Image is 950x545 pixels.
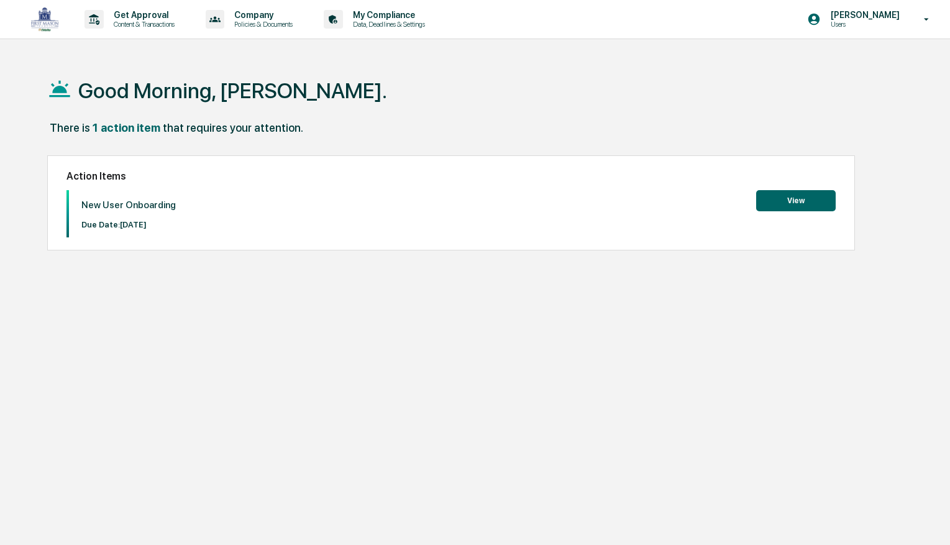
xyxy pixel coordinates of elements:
[50,121,90,134] div: There is
[78,78,387,103] h1: Good Morning, [PERSON_NAME].
[821,20,906,29] p: Users
[224,10,299,20] p: Company
[756,194,836,206] a: View
[343,20,431,29] p: Data, Deadlines & Settings
[93,121,160,134] div: 1 action item
[224,20,299,29] p: Policies & Documents
[81,199,176,211] p: New User Onboarding
[30,6,60,32] img: logo
[104,10,181,20] p: Get Approval
[821,10,906,20] p: [PERSON_NAME]
[81,220,176,229] p: Due Date: [DATE]
[343,10,431,20] p: My Compliance
[66,170,836,182] h2: Action Items
[756,190,836,211] button: View
[163,121,303,134] div: that requires your attention.
[104,20,181,29] p: Content & Transactions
